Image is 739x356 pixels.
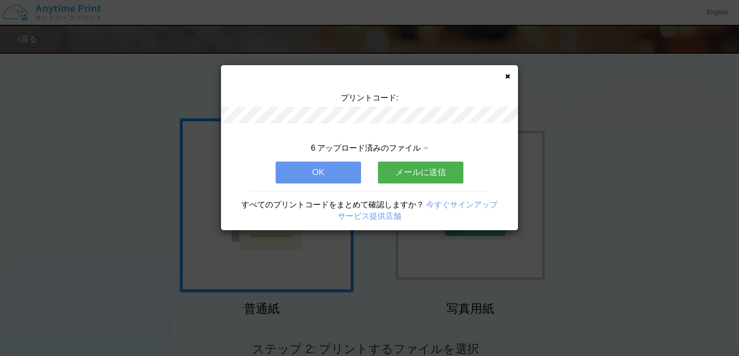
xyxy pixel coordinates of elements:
span: 6 アップロード済みのファイル [311,144,421,152]
a: 今すぐサインアップ [426,200,498,209]
span: プリントコード: [341,93,398,102]
a: サービス提供店舗 [338,212,401,220]
button: メールに送信 [378,162,463,183]
span: すべてのプリントコードをまとめて確認しますか？ [241,200,424,209]
button: OK [276,162,361,183]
